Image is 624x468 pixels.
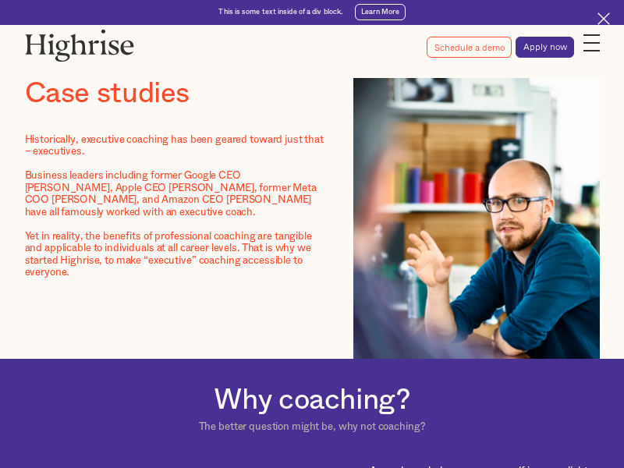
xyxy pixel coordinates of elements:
img: A picture of team member talking to his peer [353,78,599,359]
img: Cross icon [597,12,610,25]
h1: Case studies [25,78,190,109]
div: This is some text inside of a div block. [218,8,342,17]
a: Schedule a demo [427,37,512,57]
h2: Why coaching? [214,384,409,417]
a: Apply now [516,37,574,58]
div: Historically, executive coaching has been geared toward just that – executives. Business leaders ... [25,134,324,279]
a: Learn More [355,4,406,20]
img: Highrise logo [25,29,134,62]
div: The better question might be, why not coaching? [199,421,426,433]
